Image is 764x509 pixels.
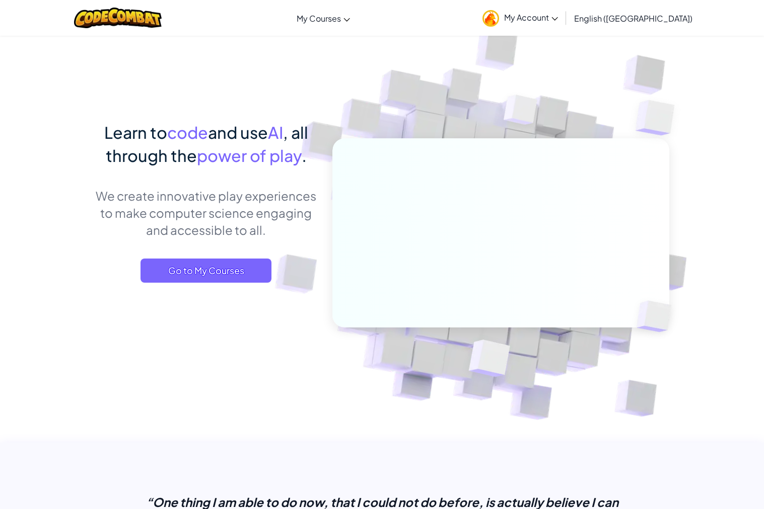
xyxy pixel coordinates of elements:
[268,122,283,142] span: AI
[167,122,208,142] span: code
[292,5,355,32] a: My Courses
[74,8,162,28] img: CodeCombat logo
[569,5,698,32] a: English ([GEOGRAPHIC_DATA])
[484,75,557,150] img: Overlap cubes
[615,75,703,160] img: Overlap cubes
[302,145,307,165] span: .
[482,10,499,27] img: avatar
[208,122,268,142] span: and use
[574,13,692,24] span: English ([GEOGRAPHIC_DATA])
[297,13,341,24] span: My Courses
[477,2,563,34] a: My Account
[197,145,302,165] span: power of play
[444,318,534,402] img: Overlap cubes
[619,280,695,353] img: Overlap cubes
[95,187,317,238] p: We create innovative play experiences to make computer science engaging and accessible to all.
[141,259,271,283] a: Go to My Courses
[504,12,558,23] span: My Account
[104,122,167,142] span: Learn to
